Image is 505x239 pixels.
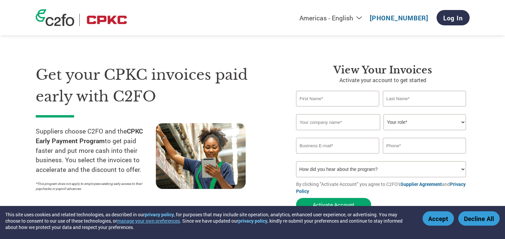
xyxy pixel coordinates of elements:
[383,91,466,106] input: Last Name*
[296,198,371,212] button: Activate Account
[296,114,380,130] input: Your company name*
[296,131,466,135] div: Invalid company name or company name is too long
[36,127,143,145] strong: CPKC Early Payment Program
[296,181,470,195] p: By clicking "Activate Account" you agree to C2FO's and
[383,107,466,111] div: Invalid last name or last name is too long
[296,107,380,111] div: Invalid first name or first name is too long
[401,181,442,187] a: Supplier Agreement
[296,64,470,76] h3: View Your Invoices
[156,123,246,189] img: supply chain worker
[238,218,267,224] a: privacy policy
[458,211,500,226] button: Decline All
[296,138,380,154] input: Invalid Email format
[296,154,380,159] div: Inavlid Email Address
[423,211,454,226] button: Accept
[145,211,174,218] a: privacy policy
[296,76,470,84] p: Activate your account to get started
[296,181,466,194] a: Privacy Policy
[383,154,466,159] div: Inavlid Phone Number
[5,211,413,230] div: This site uses cookies and related technologies, as described in our , for purposes that may incl...
[437,10,470,25] a: Log In
[384,114,466,130] select: Title/Role
[370,14,428,22] a: [PHONE_NUMBER]
[36,64,276,107] h1: Get your CPKC invoices paid early with C2FO
[117,218,180,224] button: manage your own preferences
[383,138,466,154] input: Phone*
[296,91,380,106] input: First Name*
[36,181,149,191] p: *This program does not apply to employees seeking early access to their paychecks or payroll adva...
[36,9,74,26] img: c2fo logo
[85,14,129,26] img: CPKC
[36,127,156,175] p: Suppliers choose C2FO and the to get paid faster and put more cash into their business. You selec...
